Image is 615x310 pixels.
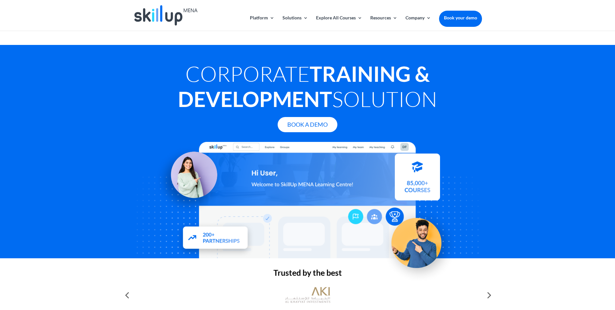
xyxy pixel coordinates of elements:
strong: Training & Development [178,61,430,112]
img: Partners - SkillUp Mena [175,220,255,258]
h1: Corporate Solution [133,61,482,115]
a: Resources [370,16,397,31]
img: al khayyat investments logo [285,284,330,306]
img: Upskill your workforce - SkillUp [381,204,457,281]
img: Courses library - SkillUp MENA [395,156,440,203]
iframe: Chat Widget [583,279,615,310]
h2: Trusted by the best [133,269,482,280]
img: Learning Management Solution - SkillUp [154,144,224,214]
a: Platform [250,16,274,31]
a: Book your demo [439,11,482,25]
img: Skillup Mena [134,5,198,26]
a: Company [405,16,431,31]
a: Book A Demo [278,117,337,132]
a: Explore All Courses [316,16,362,31]
a: Solutions [282,16,308,31]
